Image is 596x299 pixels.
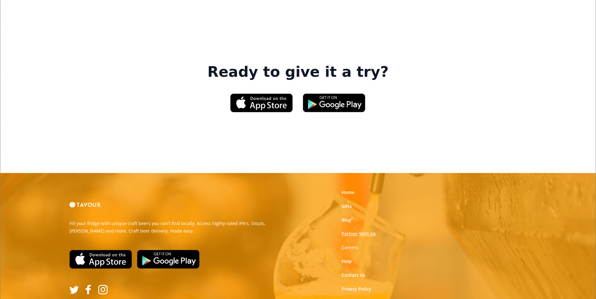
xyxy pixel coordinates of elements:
[342,203,352,209] a: Gifts
[69,220,293,235] p: Fill your fridge with unique craft beers you can't find locally. Access highly-rated IPA's, Stout...
[342,217,351,223] a: Blog
[342,258,352,265] a: Help
[207,63,389,81] strong: Ready to give it a try?
[342,231,376,237] a: Partner With Us
[342,272,365,278] a: Contact Us
[342,286,371,292] a: Privacy Policy
[342,244,358,251] a: Careers
[342,189,354,196] a: Home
